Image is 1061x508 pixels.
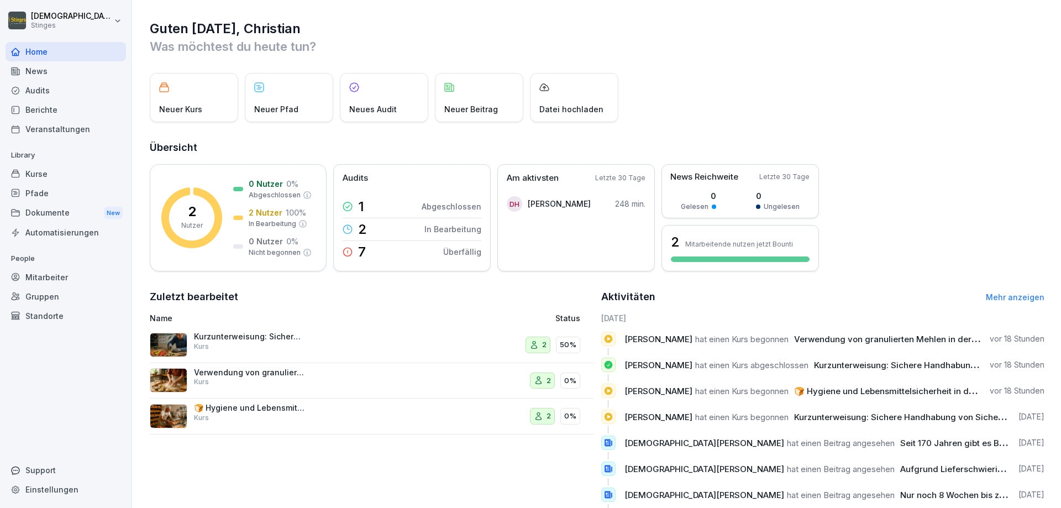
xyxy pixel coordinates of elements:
p: Kurzunterweisung: Sichere Handhabung von Sicherheitsmessern [194,332,304,342]
p: Letzte 30 Tage [595,173,645,183]
p: [DATE] [1018,463,1044,474]
p: Abgeschlossen [422,201,481,212]
div: New [104,207,123,219]
span: Verwendung von granulierten Mehlen in der Teigherstellung [794,334,1037,344]
a: Verwendung von granulierten Mehlen in der TeigherstellungKurs20% [150,363,593,399]
p: 2 Nutzer [249,207,282,218]
p: 0 [681,190,716,202]
p: Verwendung von granulierten Mehlen in der Teigherstellung [194,368,304,378]
p: 0 % [286,178,298,190]
p: In Bearbeitung [424,223,481,235]
p: Nutzer [181,221,203,231]
p: Stinges [31,22,112,29]
img: rzlqabu9b59y0vc8vkzna8ro.png [150,404,187,428]
p: Was möchtest du heute tun? [150,38,1044,55]
p: Neuer Pfad [254,103,298,115]
p: People [6,250,126,268]
span: hat einen Beitrag angesehen [787,490,895,500]
p: Letzte 30 Tage [759,172,810,182]
p: 0 Nutzer [249,235,283,247]
a: Kurzunterweisung: Sichere Handhabung von SicherheitsmessernKurs250% [150,327,593,363]
p: 100 % [286,207,306,218]
p: [DATE] [1018,489,1044,500]
p: 2 [547,375,551,386]
p: Kurs [194,377,209,387]
span: hat einen Kurs begonnen [695,412,789,422]
p: Status [555,312,580,324]
p: Library [6,146,126,164]
h2: Aktivitäten [601,289,655,305]
a: Berichte [6,100,126,119]
p: 0 % [286,235,298,247]
span: [PERSON_NAME] [624,412,692,422]
p: Audits [343,172,368,185]
a: Veranstaltungen [6,119,126,139]
div: Dokumente [6,203,126,223]
p: Abgeschlossen [249,190,301,200]
span: Kurzunterweisung: Sichere Handhabung von Sicherheitsmessern [794,412,1055,422]
p: vor 18 Stunden [990,385,1044,396]
p: News Reichweite [670,171,738,184]
span: hat einen Kurs begonnen [695,386,789,396]
span: [PERSON_NAME] [624,386,692,396]
a: News [6,61,126,81]
p: 0 [756,190,800,202]
div: DH [507,196,522,212]
p: 1 [358,200,364,213]
a: Standorte [6,306,126,326]
a: Mehr anzeigen [986,292,1044,302]
p: 2 [188,205,196,218]
a: Automatisierungen [6,223,126,242]
p: 50% [560,339,576,350]
a: Home [6,42,126,61]
p: Ungelesen [764,202,800,212]
p: Kurs [194,342,209,352]
p: 0% [564,375,576,386]
p: Am aktivsten [507,172,559,185]
h1: Guten [DATE], Christian [150,20,1044,38]
p: [DATE] [1018,411,1044,422]
a: Pfade [6,184,126,203]
p: [DEMOGRAPHIC_DATA] Sandkaulen [31,12,112,21]
span: [PERSON_NAME] [624,334,692,344]
p: vor 18 Stunden [990,359,1044,370]
a: Gruppen [6,287,126,306]
p: Neues Audit [349,103,397,115]
a: Audits [6,81,126,100]
p: Gelesen [681,202,708,212]
a: Mitarbeiter [6,268,126,287]
p: 🍞 Hygiene und Lebensmittelsicherheit in der Bäckerei [194,403,304,413]
p: 2 [547,411,551,422]
h2: Zuletzt bearbeitet [150,289,593,305]
h2: Übersicht [150,140,1044,155]
span: [PERSON_NAME] [624,360,692,370]
p: Name [150,312,428,324]
p: Mitarbeitende nutzen jetzt Bounti [685,240,793,248]
p: 2 [358,223,367,236]
div: Kurse [6,164,126,184]
p: 0 Nutzer [249,178,283,190]
span: hat einen Beitrag angesehen [787,464,895,474]
span: hat einen Kurs begonnen [695,334,789,344]
p: [DATE] [1018,437,1044,448]
span: [DEMOGRAPHIC_DATA][PERSON_NAME] [624,464,784,474]
p: Datei hochladen [539,103,603,115]
p: 248 min. [615,198,645,210]
a: DokumenteNew [6,203,126,223]
span: hat einen Kurs abgeschlossen [695,360,808,370]
a: 🍞 Hygiene und Lebensmittelsicherheit in der BäckereiKurs20% [150,399,593,434]
p: Nicht begonnen [249,248,301,258]
p: Neuer Kurs [159,103,202,115]
p: Kurs [194,413,209,423]
p: 2 [542,339,547,350]
h6: [DATE] [601,312,1045,324]
p: Neuer Beitrag [444,103,498,115]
